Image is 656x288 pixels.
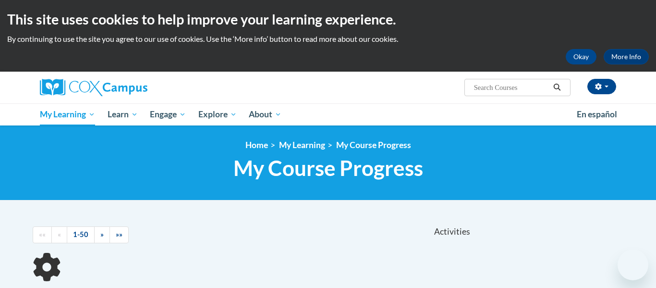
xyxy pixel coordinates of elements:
div: Main menu [25,103,631,125]
span: »» [116,230,122,238]
a: My Learning [279,140,325,150]
a: Previous [51,226,67,243]
span: Engage [150,109,186,120]
a: More Info [604,49,649,64]
img: Cox Campus [40,79,147,96]
a: My Learning [34,103,101,125]
span: About [249,109,281,120]
a: En español [571,104,623,125]
iframe: Button to launch messaging window [618,250,648,280]
a: 1-50 [67,226,95,243]
span: Explore [198,109,237,120]
button: Okay [566,49,596,64]
a: Learn [101,103,144,125]
span: » [100,230,104,238]
a: My Course Progress [336,140,411,150]
span: My Course Progress [233,155,423,181]
span: My Learning [40,109,95,120]
p: By continuing to use the site you agree to our use of cookies. Use the ‘More info’ button to read... [7,34,649,44]
a: Engage [144,103,192,125]
span: «« [39,230,46,238]
span: Activities [434,226,470,237]
h2: This site uses cookies to help improve your learning experience. [7,10,649,29]
a: Next [94,226,110,243]
button: Account Settings [587,79,616,94]
span: « [58,230,61,238]
input: Search Courses [473,82,550,93]
span: En español [577,109,617,119]
a: Explore [192,103,243,125]
a: About [243,103,288,125]
a: Cox Campus [40,79,222,96]
button: Search [550,82,564,93]
a: Begining [33,226,52,243]
a: End [109,226,129,243]
a: Home [245,140,268,150]
span: Learn [108,109,138,120]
